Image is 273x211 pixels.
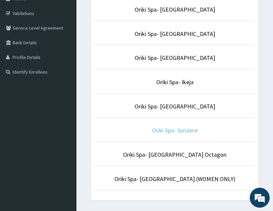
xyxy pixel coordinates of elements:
a: Oriki Spa- [GEOGRAPHIC_DATA] Octagon [123,151,226,158]
a: Oriki Spa- Ikeja [156,78,194,86]
a: Oriki Spa- [GEOGRAPHIC_DATA] [135,6,215,13]
a: Oriki Spa- [GEOGRAPHIC_DATA] (WOMEN ONLY) [114,175,235,183]
a: Oriki Spa- [GEOGRAPHIC_DATA] [135,103,215,110]
a: Oriki Spa- Surulere [152,126,198,134]
a: Oriki Spa- [GEOGRAPHIC_DATA] [135,54,215,62]
a: Oriki Spa- [GEOGRAPHIC_DATA] [135,30,215,38]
